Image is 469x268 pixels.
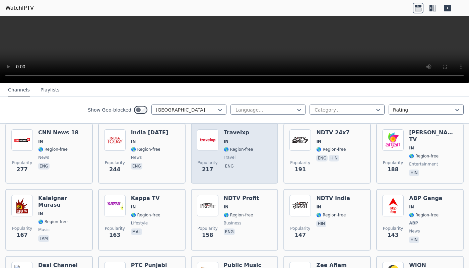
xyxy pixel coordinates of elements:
[290,226,310,231] span: Popularity
[109,231,120,239] span: 163
[224,220,242,226] span: business
[131,147,160,152] span: 🌎 Region-free
[11,195,33,216] img: Kalaignar Murasu
[202,165,213,174] span: 217
[383,226,403,231] span: Popularity
[224,129,253,136] h6: Travelxp
[131,139,136,144] span: IN
[88,107,131,113] label: Show Geo-blocked
[409,161,438,167] span: entertainment
[409,204,414,210] span: IN
[316,139,321,144] span: IN
[16,231,27,239] span: 167
[5,4,34,12] a: WatchIPTV
[38,211,43,216] span: IN
[104,129,126,151] img: India Today
[38,163,50,170] p: eng
[131,204,136,210] span: IN
[16,165,27,174] span: 277
[387,231,398,239] span: 143
[409,129,458,143] h6: [PERSON_NAME] TV
[224,212,253,218] span: 🌎 Region-free
[104,195,126,216] img: Kappa TV
[131,163,142,170] p: eng
[290,160,310,165] span: Popularity
[198,160,218,165] span: Popularity
[409,237,419,243] p: hin
[316,195,350,202] h6: NDTV India
[409,195,442,202] h6: ABP Ganga
[316,212,346,218] span: 🌎 Region-free
[409,220,418,226] span: ABP
[8,84,30,96] button: Channels
[329,155,339,161] p: hin
[409,153,439,159] span: 🌎 Region-free
[224,155,236,160] span: travel
[316,129,349,136] h6: NDTV 24x7
[409,228,420,234] span: news
[295,231,306,239] span: 147
[289,195,311,216] img: NDTV India
[105,160,125,165] span: Popularity
[38,155,49,160] span: news
[12,226,32,231] span: Popularity
[38,129,78,136] h6: CNN News 18
[409,212,439,218] span: 🌎 Region-free
[202,231,213,239] span: 158
[109,165,120,174] span: 244
[382,195,404,216] img: ABP Ganga
[289,129,311,151] img: NDTV 24x7
[38,235,49,242] p: tam
[38,227,50,232] span: music
[316,155,328,161] p: eng
[409,145,414,151] span: IN
[105,226,125,231] span: Popularity
[224,147,253,152] span: 🌎 Region-free
[316,220,326,227] p: hin
[316,204,321,210] span: IN
[131,155,142,160] span: news
[224,195,259,202] h6: NDTV Profit
[382,129,404,151] img: Anjan TV
[409,170,419,176] p: hin
[38,139,43,144] span: IN
[198,226,218,231] span: Popularity
[131,195,160,202] h6: Kappa TV
[38,147,68,152] span: 🌎 Region-free
[197,129,218,151] img: Travelxp
[38,219,68,224] span: 🌎 Region-free
[295,165,306,174] span: 191
[224,163,235,170] p: eng
[38,195,87,208] h6: Kalaignar Murasu
[12,160,32,165] span: Popularity
[316,147,346,152] span: 🌎 Region-free
[131,228,142,235] p: mal
[131,129,169,136] h6: India [DATE]
[41,84,60,96] button: Playlists
[11,129,33,151] img: CNN News 18
[197,195,218,216] img: NDTV Profit
[387,165,398,174] span: 188
[224,204,229,210] span: IN
[131,212,160,218] span: 🌎 Region-free
[224,139,229,144] span: IN
[131,220,148,226] span: lifestyle
[383,160,403,165] span: Popularity
[224,228,235,235] p: eng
